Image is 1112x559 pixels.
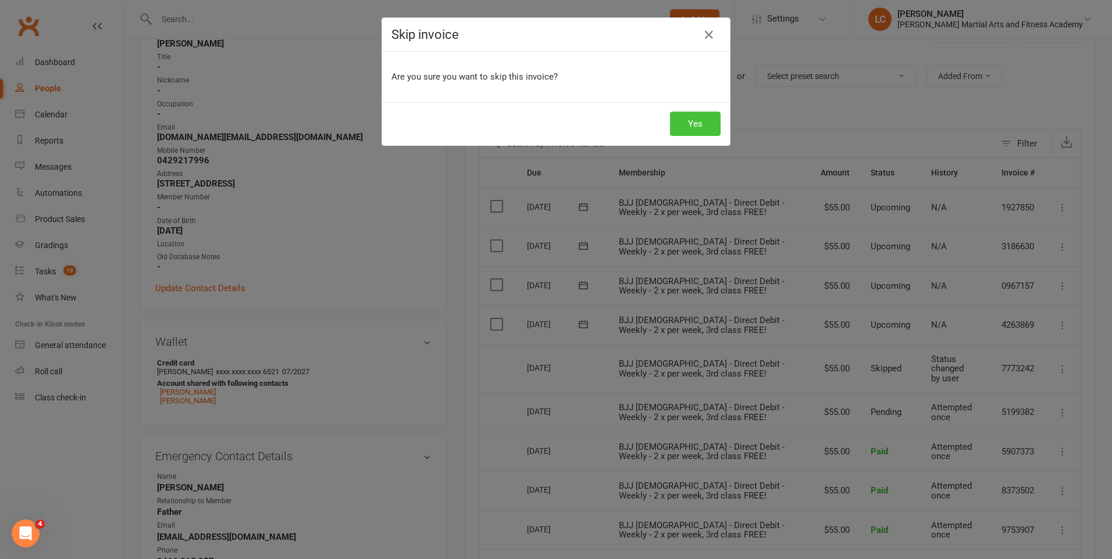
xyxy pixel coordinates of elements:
h4: Skip invoice [391,27,721,42]
button: Yes [670,112,721,136]
iframe: Intercom live chat [12,519,40,547]
span: 4 [35,519,45,529]
button: Close [700,26,718,44]
span: Are you sure you want to skip this invoice? [391,71,558,82]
